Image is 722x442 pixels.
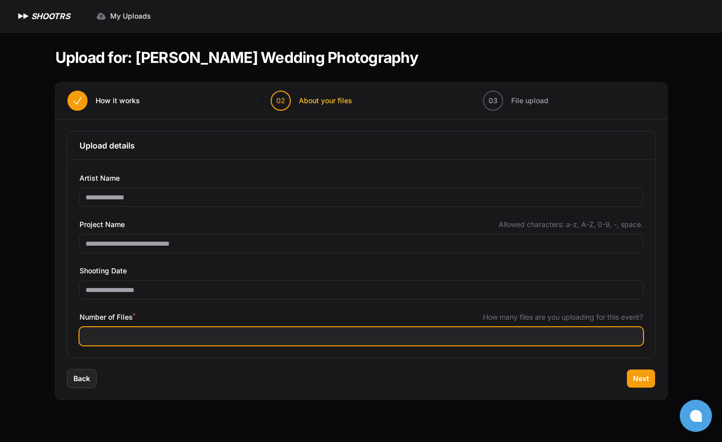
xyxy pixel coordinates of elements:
span: 03 [489,96,498,106]
span: Shooting Date [79,265,127,277]
span: Allowed characters: a-z, A-Z, 0-9, -, space. [499,219,643,230]
a: SHOOTRS SHOOTRS [16,10,70,22]
h1: SHOOTRS [31,10,70,22]
button: Back [67,370,96,388]
h1: Upload for: [PERSON_NAME] Wedding Photography [55,48,418,66]
button: How it works [55,83,152,119]
span: Project Name [79,218,125,231]
span: 02 [276,96,285,106]
span: File upload [511,96,548,106]
img: SHOOTRS [16,10,31,22]
span: How it works [96,96,140,106]
span: Number of Files [79,311,135,323]
a: My Uploads [90,7,157,25]
span: How many files are you uploading for this event? [483,312,643,322]
span: About your files [299,96,352,106]
span: Back [73,374,90,384]
h3: Upload details [79,139,643,152]
span: My Uploads [110,11,151,21]
button: 03 File upload [471,83,560,119]
span: Artist Name [79,172,120,184]
button: Open chat window [680,400,712,432]
span: Next [633,374,649,384]
button: 02 About your files [259,83,364,119]
button: Next [627,370,655,388]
